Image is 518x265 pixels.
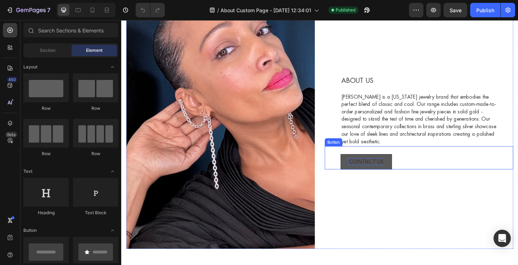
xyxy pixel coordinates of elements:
[274,29,293,44] a: Blog
[297,33,319,40] span: About Us
[224,33,269,40] span: Permanent Jewelry
[73,210,118,216] div: Text Block
[23,23,118,37] input: Search Sections & Elements
[444,3,467,17] button: Save
[23,105,69,112] div: Row
[107,166,118,177] span: Toggle open
[3,3,54,17] button: 7
[247,150,286,158] p: contact us
[239,80,408,137] p: [PERSON_NAME] is a [US_STATE] jewelry brand that embodies the perfect blend of classic and cool. ...
[195,29,220,44] summary: Shop
[476,6,494,14] div: Publish
[23,210,69,216] div: Heading
[73,105,118,112] div: Row
[61,8,77,24] summary: Search
[196,7,322,25] a: [PERSON_NAME]
[470,3,500,17] button: Publish
[23,168,32,175] span: Text
[450,7,462,13] span: Save
[238,61,426,71] h2: ABOUT US
[23,227,37,234] span: Button
[278,33,289,40] span: Blog
[293,29,323,44] a: About Us
[23,64,37,70] span: Layout
[220,29,274,44] a: Permanent Jewelry
[86,47,103,54] span: Element
[7,77,17,82] div: 450
[107,61,118,73] span: Toggle open
[217,6,219,14] span: /
[47,6,50,14] p: 7
[23,151,69,157] div: Row
[494,230,511,247] div: Open Intercom Messenger
[107,225,118,236] span: Toggle open
[221,6,311,14] span: About Custom Page - [DATE] 12:34:01
[40,47,55,54] span: Section
[223,130,239,136] div: Button
[336,7,355,13] span: Published
[5,132,17,138] div: Beta
[73,151,118,157] div: Row
[199,10,319,23] span: [PERSON_NAME]
[199,33,210,40] span: Shop
[121,20,518,265] iframe: Design area
[238,146,294,162] a: contact us
[136,3,165,17] div: Undo/Redo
